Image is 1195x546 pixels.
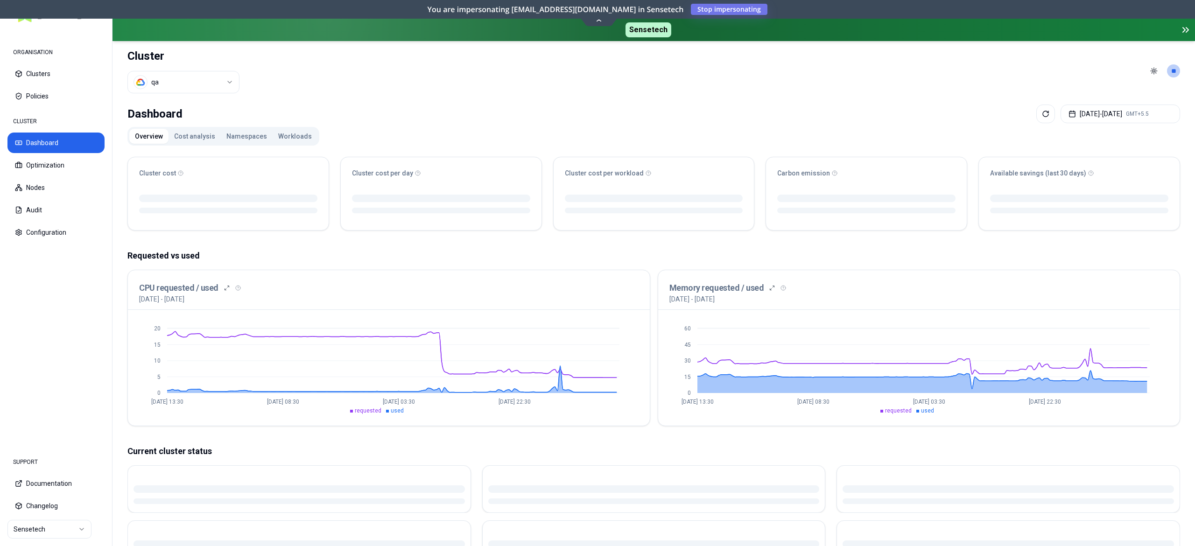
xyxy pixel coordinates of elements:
tspan: 30 [684,357,691,364]
tspan: [DATE] 22:30 [1028,399,1061,405]
button: Policies [7,86,105,106]
div: Cluster cost [139,168,317,178]
span: requested [885,407,912,414]
div: ORGANISATION [7,43,105,62]
tspan: [DATE] 13:30 [151,399,183,405]
button: Select a value [127,71,239,93]
button: [DATE]-[DATE]GMT+5.5 [1061,105,1180,123]
span: Sensetech [626,22,671,37]
button: Configuration [7,222,105,243]
button: Namespaces [221,129,273,144]
span: GMT+5.5 [1126,110,1149,118]
button: Changelog [7,496,105,516]
tspan: 15 [684,374,691,380]
tspan: [DATE] 03:30 [383,399,415,405]
span: used [391,407,404,414]
button: Documentation [7,473,105,494]
span: requested [355,407,381,414]
tspan: [DATE] 08:30 [267,399,299,405]
tspan: 60 [684,325,691,332]
tspan: [DATE] 03:30 [913,399,945,405]
button: Clusters [7,63,105,84]
tspan: 0 [688,390,691,396]
tspan: [DATE] 08:30 [797,399,829,405]
button: Nodes [7,177,105,198]
div: Available savings (last 30 days) [990,168,1168,178]
tspan: [DATE] 22:30 [499,399,531,405]
div: SUPPORT [7,453,105,471]
tspan: 0 [157,390,161,396]
tspan: 20 [154,325,161,332]
p: [DATE] - [DATE] [139,294,184,304]
div: qa [151,77,159,87]
p: [DATE] - [DATE] [669,294,715,304]
h3: CPU requested / used [139,281,218,294]
tspan: 10 [154,357,161,364]
p: Current cluster status [127,445,1180,458]
div: Dashboard [127,105,183,123]
tspan: 45 [684,342,691,348]
button: Overview [129,129,169,144]
button: Dashboard [7,133,105,153]
button: Optimization [7,155,105,175]
tspan: 15 [154,342,161,348]
div: CLUSTER [7,112,105,131]
h1: Cluster [127,49,239,63]
div: Carbon emission [777,168,956,178]
button: Audit [7,200,105,220]
tspan: [DATE] 13:30 [681,399,713,405]
div: Cluster cost per day [352,168,530,178]
button: Workloads [273,129,317,144]
button: Cost analysis [169,129,221,144]
img: gcp [136,77,145,87]
p: Requested vs used [127,249,1180,262]
div: Cluster cost per workload [565,168,743,178]
span: used [921,407,934,414]
h3: Memory requested / used [669,281,764,294]
tspan: 5 [157,374,161,380]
